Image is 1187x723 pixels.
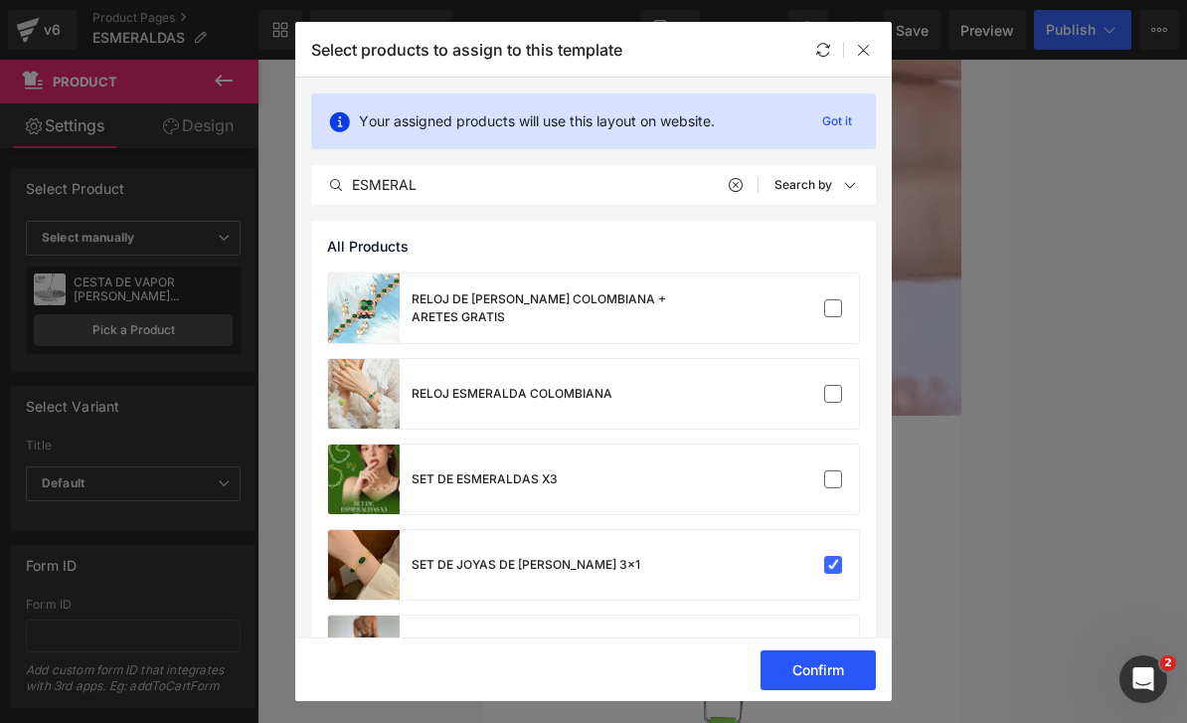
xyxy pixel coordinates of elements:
img: CESTA DE VAPOR DE ACERO INOXIDABLE – SALUD Y SABOR EN TU COCINA [101,386,376,674]
iframe: Intercom live chat [1119,655,1167,703]
span: All Products [327,239,409,255]
a: product-img [328,616,400,685]
p: Got it [814,109,860,133]
div: SET DE ESMERALDAS X3 [412,470,558,488]
input: Search products [312,173,758,197]
div: RELOJ ESMERALDA COLOMBIANA [412,385,612,403]
div: SET DE JOYAS DE [PERSON_NAME] 3x1 [412,556,640,574]
a: product-img [328,530,400,600]
p: Select products to assign to this template [311,40,622,60]
a: product-img [328,273,400,343]
p: Search by [774,178,832,192]
a: CESTA DE VAPOR [PERSON_NAME] INOXIDABLE – SALUD Y SABOR EN TU COCINA [10,673,467,721]
div: RELOJ DE [PERSON_NAME] COLOMBIANA + ARETES GRATIS [412,290,710,326]
button: Confirm [761,650,876,690]
span: 2 [1160,655,1176,671]
a: product-img [328,445,400,514]
a: product-img [328,359,400,429]
p: Your assigned products will use this layout on website. [359,110,715,132]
